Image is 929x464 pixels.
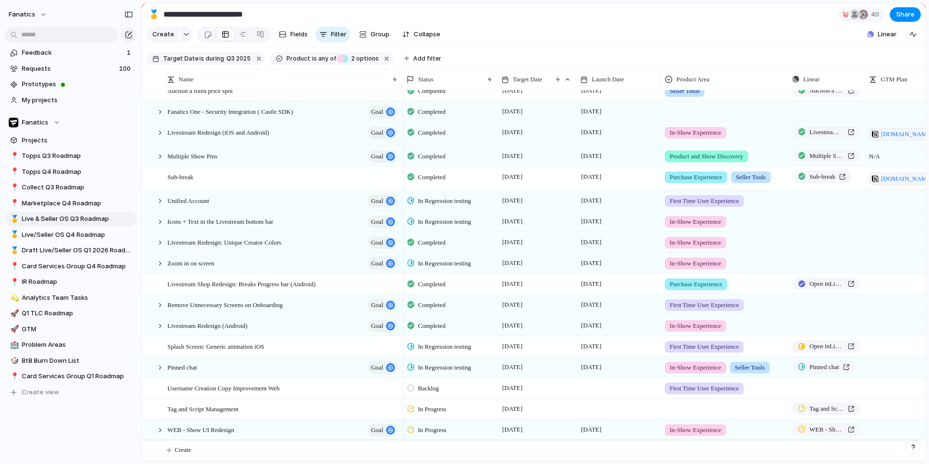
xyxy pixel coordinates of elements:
span: Topps Q4 Roadmap [22,167,133,177]
span: Purchase Experience [670,172,722,182]
div: 📍 [10,371,17,382]
button: Share [890,7,921,22]
button: goal [368,299,397,311]
span: Q1 TLC Roadmap [22,309,133,318]
span: Completed [418,86,446,96]
span: Requests [22,64,116,74]
span: Completed [418,128,446,138]
span: options [348,54,379,63]
span: Projects [22,136,133,145]
span: [DATE] [579,340,604,352]
span: [DATE] [579,216,604,227]
span: goal [371,126,383,139]
a: Requests100 [5,62,136,76]
span: Feedback [22,48,124,58]
button: Create view [5,385,136,400]
span: Card Services Group Q1 Roadmap [22,371,133,381]
span: Target Date [163,54,198,63]
span: Completed [418,300,446,310]
span: Livestream Redesign (iOS and Android) [167,126,269,138]
button: goal [368,361,397,374]
div: 🥇 [10,245,17,256]
a: 📍Topps Q4 Roadmap [5,165,136,179]
button: 📍 [9,371,18,381]
div: 🏥Problem Areas [5,338,136,352]
a: Multiple Show Pins [792,150,860,162]
button: Linear [863,27,900,42]
span: [DATE] [579,195,604,206]
span: In Progress [418,425,447,435]
span: Tag and Script Management [809,404,844,414]
span: during [204,54,224,63]
span: Seller Tools [735,363,765,372]
span: Completed [418,279,446,289]
button: fanatics [4,7,52,22]
span: goal [371,194,383,208]
div: 📍Collect Q3 Roadmap [5,180,136,195]
span: Target Date [513,75,542,84]
span: [DATE] [500,299,525,310]
a: 🚀GTM [5,322,136,337]
span: Tag and Script Management [167,403,239,414]
span: GTM Plan [881,75,907,84]
div: 🥇 [149,8,159,21]
span: [DATE] [500,278,525,290]
span: Zoom in on screen [167,257,214,268]
button: goal [368,320,397,332]
span: [DATE] [579,299,604,310]
span: [DATE] [500,85,525,96]
span: Share [896,10,914,19]
span: Splash Screen: Generic animation iOS [167,340,264,352]
span: [DATE] [579,424,604,435]
span: Product Area [676,75,709,84]
span: [DATE] [500,257,525,269]
div: 🚀 [10,324,17,335]
span: Pinned chat [809,362,839,372]
a: 🥇Live & Seller OS Q3 Roadmap [5,212,136,226]
span: Username Creation Copy Improvement Web [167,382,280,393]
div: 📍 [10,261,17,272]
a: My projects [5,93,136,108]
span: [DATE] [500,340,525,352]
button: Group [354,27,394,42]
button: 📍 [9,183,18,192]
span: [DATE] [500,424,525,435]
span: Purchase Experience [670,279,722,289]
span: In-Show Experience [670,128,721,138]
span: In Regression testing [418,363,471,372]
span: goal [371,423,383,437]
button: 📍 [9,167,18,177]
span: Icons + Text in the Livestream bottom bar [167,216,273,227]
button: 🏥 [9,340,18,350]
span: Product and Show Discovery [670,152,743,161]
span: goal [371,319,383,333]
span: 40 [871,10,882,19]
a: Sub-break [792,170,852,183]
button: isany of [310,53,338,64]
span: goal [371,215,383,229]
a: Auction a fixed price spot [792,84,860,97]
div: 📍 [10,277,17,288]
span: Open in Linear [809,341,844,351]
span: goal [371,298,383,312]
span: Live & Seller OS Q3 Roadmap [22,214,133,224]
button: 📍 [9,262,18,271]
a: 📍IR Roadmap [5,275,136,289]
span: Auction a fixed price spot [167,85,233,96]
span: Seller Tools [736,172,766,182]
span: Fanatics [22,118,48,127]
div: 🥇Draft Live/Seller OS Q1 2026 Roadmap [5,243,136,258]
div: 📍 [10,151,17,162]
span: [DATE] [500,382,525,394]
span: Topps Q3 Roadmap [22,151,133,161]
span: [DATE] [500,320,525,331]
span: Auction a fixed price spot [809,86,844,95]
span: Analytics Team Tasks [22,293,133,303]
a: 🥇Live/Seller OS Q4 Roadmap [5,228,136,242]
button: Q3 2025 [225,53,253,64]
span: Open in Linear [809,279,844,289]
